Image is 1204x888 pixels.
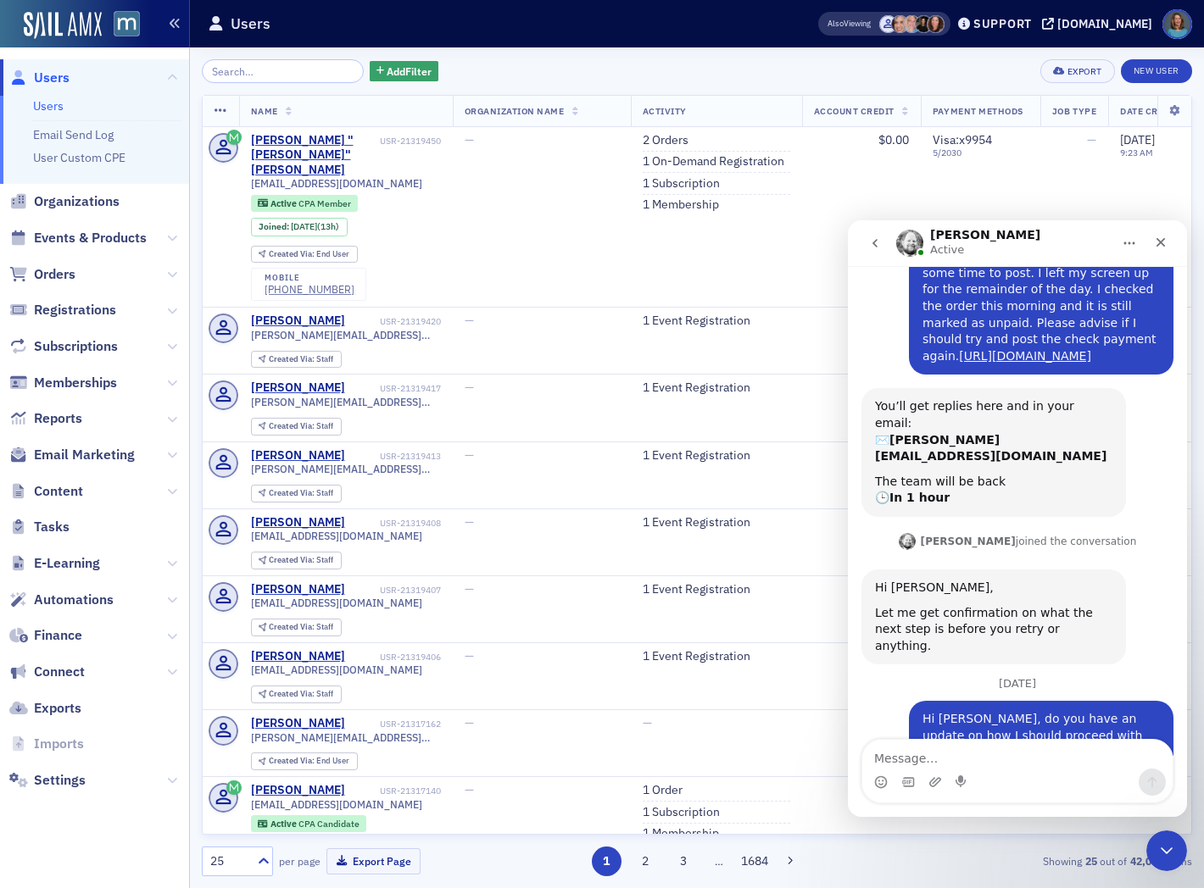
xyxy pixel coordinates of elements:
div: Aidan says… [14,349,326,458]
h1: Users [231,14,270,34]
a: [URL][DOMAIN_NAME] [111,129,243,142]
span: [EMAIL_ADDRESS][DOMAIN_NAME] [251,530,422,542]
a: Finance [9,626,82,645]
span: — [465,514,474,530]
span: Content [34,482,83,501]
div: 25 [210,852,248,870]
span: — [465,782,474,797]
a: Email Marketing [9,446,135,464]
span: CPA Member [298,197,351,209]
strong: 25 [1082,853,1100,869]
span: — [465,648,474,663]
div: [PERSON_NAME] [251,716,345,731]
a: [PERSON_NAME] [251,314,345,329]
span: Job Type [1052,105,1096,117]
div: Staff [269,489,333,498]
a: Connect [9,663,85,681]
button: 3 [669,846,699,876]
span: Active [270,818,298,830]
span: Tasks [34,518,70,536]
span: E-Learning [34,554,100,573]
div: Staff [269,355,333,364]
div: [PERSON_NAME] [251,380,345,396]
div: Created Via: Staff [251,685,342,703]
span: — [465,380,474,395]
div: USR-21317140 [348,785,441,796]
span: Created Via : [269,621,316,632]
span: Katie Foo [891,15,909,33]
a: 1 Event Registration [643,582,750,597]
div: Margaret says… [14,480,326,564]
div: You’ll get replies here and in your email:✉️[PERSON_NAME][EMAIL_ADDRESS][DOMAIN_NAME]The team wil... [14,168,278,297]
div: The team will be back 🕒 [27,253,265,286]
span: Finance [34,626,82,645]
span: [DATE] [291,220,317,232]
a: [PERSON_NAME] "[PERSON_NAME]" [PERSON_NAME] [251,133,377,178]
a: [PERSON_NAME] [251,515,345,530]
div: You’ll get replies here and in your email: ✉️ [27,178,265,244]
div: USR-21319406 [348,652,441,663]
span: Visa : x9954 [933,132,992,147]
div: Created Via: Staff [251,351,342,369]
span: Connect [34,663,85,681]
div: [DATE] [14,458,326,480]
span: [EMAIL_ADDRESS][DOMAIN_NAME] [251,663,422,676]
img: SailAMX [24,12,102,39]
div: Created Via: Staff [251,485,342,502]
span: Created Via : [269,420,316,431]
div: Hi [PERSON_NAME], [27,359,265,376]
button: 1684 [740,846,770,876]
span: Created Via : [269,554,316,565]
button: Export Page [326,848,421,874]
div: USR-21319420 [348,316,441,327]
a: User Custom CPE [33,150,125,165]
span: Registrations [34,301,116,319]
div: Staff [269,422,333,431]
span: Events & Products [34,229,147,247]
div: mobile [265,273,354,283]
span: — [465,313,474,328]
span: Account Credit [814,105,895,117]
button: Gif picker [53,555,67,569]
div: Staff [269,690,333,699]
span: [DATE] [1120,132,1155,147]
div: Created Via: Staff [251,619,342,636]
a: Registrations [9,301,116,319]
a: Organizations [9,192,120,211]
span: Automations [34,591,114,609]
div: Aidan says… [14,310,326,349]
div: USR-21317162 [348,719,441,730]
a: Active CPA Candidate [258,819,359,830]
span: [PERSON_NAME][EMAIL_ADDRESS][PERSON_NAME][DOMAIN_NAME] [251,329,441,341]
span: Subscriptions [34,337,118,356]
a: 1 Event Registration [643,448,750,463]
span: Users [34,69,70,87]
a: [PERSON_NAME] [251,582,345,597]
div: Hi [PERSON_NAME],Let me get confirmation on what the next step is before you retry or anything. [14,349,278,444]
span: Created Via : [269,353,316,364]
a: Active CPA Member [258,197,350,208]
div: Created Via: Staff [251,552,342,569]
span: Dee Sullivan [903,15,921,33]
span: $0.00 [878,132,909,147]
button: [DOMAIN_NAME] [1042,18,1158,30]
a: Settings [9,771,86,790]
span: — [465,581,474,597]
b: In 1 hour [42,270,102,284]
a: [PERSON_NAME] [251,448,345,463]
a: 1 Membership [643,197,719,213]
span: Reports [34,409,82,428]
a: [PERSON_NAME] [251,783,345,798]
input: Search… [202,59,364,83]
a: 1 Event Registration [643,380,750,396]
a: [PHONE_NUMBER] [265,283,354,296]
span: Joined : [259,221,291,232]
